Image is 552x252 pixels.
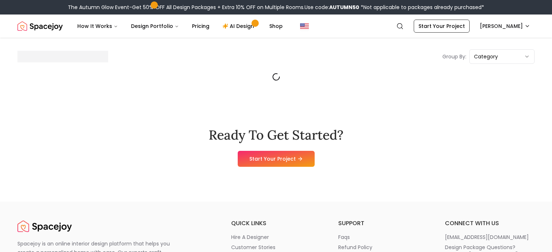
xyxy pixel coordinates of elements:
p: faqs [338,234,350,241]
p: customer stories [231,244,275,251]
p: refund policy [338,244,372,251]
img: Spacejoy Logo [17,219,72,234]
a: hire a designer [231,234,321,241]
a: Shop [263,19,289,33]
p: [EMAIL_ADDRESS][DOMAIN_NAME] [445,234,529,241]
a: faqs [338,234,428,241]
a: Pricing [186,19,215,33]
a: Start Your Project [238,151,315,167]
button: [PERSON_NAME] [475,20,535,33]
div: The Autumn Glow Event-Get 50% OFF All Design Packages + Extra 10% OFF on Multiple Rooms. [68,4,484,11]
span: Use code: [304,4,359,11]
button: Design Portfolio [125,19,185,33]
p: Group By: [442,53,466,60]
button: How It Works [71,19,124,33]
a: [EMAIL_ADDRESS][DOMAIN_NAME] [445,234,535,241]
p: hire a designer [231,234,269,241]
h6: connect with us [445,219,535,228]
a: refund policy [338,244,428,251]
a: Start Your Project [414,20,470,33]
h6: support [338,219,428,228]
h6: quick links [231,219,321,228]
nav: Global [17,15,535,38]
span: *Not applicable to packages already purchased* [359,4,484,11]
h2: Ready To Get Started? [209,128,343,142]
img: Spacejoy Logo [17,19,63,33]
b: AUTUMN50 [329,4,359,11]
img: United States [300,22,309,30]
a: Spacejoy [17,219,72,234]
a: Spacejoy [17,19,63,33]
nav: Main [71,19,289,33]
a: customer stories [231,244,321,251]
a: AI Design [217,19,262,33]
